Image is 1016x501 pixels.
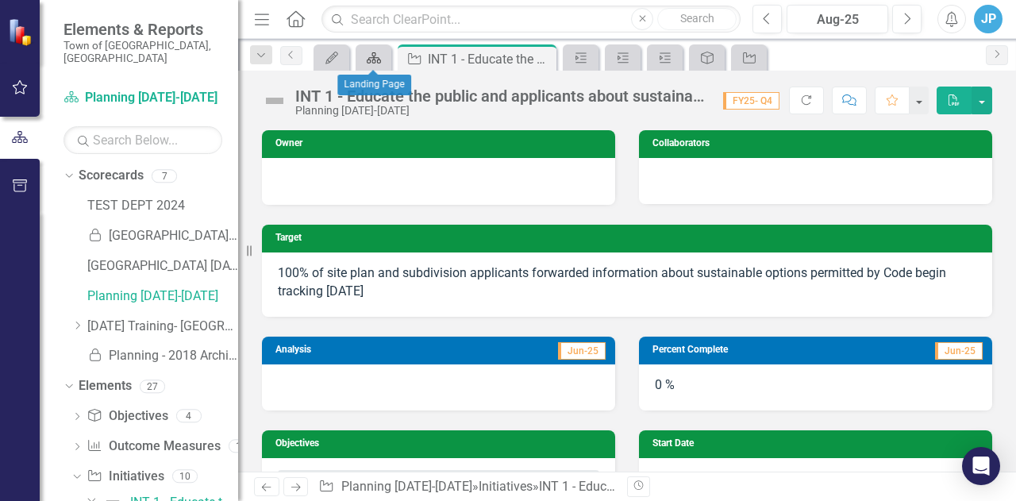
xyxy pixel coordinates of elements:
[680,12,714,25] span: Search
[275,138,607,148] h3: Owner
[275,233,984,243] h3: Target
[337,75,411,95] div: Landing Page
[275,438,607,449] h3: Objectives
[229,440,254,453] div: 13
[558,342,606,360] span: Jun-25
[63,89,222,107] a: Planning [DATE]-[DATE]
[275,345,415,355] h3: Analysis
[787,5,888,33] button: Aug-25
[8,17,37,46] img: ClearPoint Strategy
[262,88,287,114] img: Not Defined
[87,318,238,336] a: [DATE] Training- [GEOGRAPHIC_DATA] [DATE]-[DATE]
[87,227,238,245] a: [GEOGRAPHIC_DATA] 2018 Archive Copy
[652,345,853,355] h3: Percent Complete
[172,469,198,483] div: 10
[152,169,177,183] div: 7
[176,410,202,423] div: 4
[63,20,222,39] span: Elements & Reports
[657,8,737,30] button: Search
[652,438,984,449] h3: Start Date
[87,407,167,426] a: Objectives
[87,197,238,215] a: TEST DEPT 2024
[87,347,238,365] a: Planning - 2018 Archive Copy
[278,265,946,299] span: 100% of site plan and subdivision applicants forwarded information about sustainable options perm...
[974,5,1003,33] button: JP
[479,479,533,494] a: Initiatives
[935,342,983,360] span: Jun-25
[79,377,132,395] a: Elements
[639,364,992,410] div: 0 %
[792,10,883,29] div: Aug-25
[87,287,238,306] a: Planning [DATE]-[DATE]
[87,468,164,486] a: Initiatives
[63,126,222,154] input: Search Below...
[140,380,165,393] div: 27
[652,138,984,148] h3: Collaborators
[318,478,615,496] div: » »
[79,167,144,185] a: Scorecards
[655,471,692,486] span: [DATE]
[962,447,1000,485] div: Open Intercom Messenger
[428,49,552,69] div: INT 1 - Educate the public and applicants about sustainable development practices permitted by [P...
[341,479,472,494] a: Planning [DATE]-[DATE]
[295,105,707,117] div: Planning [DATE]-[DATE]
[321,6,741,33] input: Search ClearPoint...
[295,87,707,105] div: INT 1 - Educate the public and applicants about sustainable development practices permitted by [P...
[723,92,779,110] span: FY25- Q4
[63,39,222,65] small: Town of [GEOGRAPHIC_DATA], [GEOGRAPHIC_DATA]
[87,257,238,276] a: [GEOGRAPHIC_DATA] [DATE]-[DATE]
[87,437,220,456] a: Outcome Measures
